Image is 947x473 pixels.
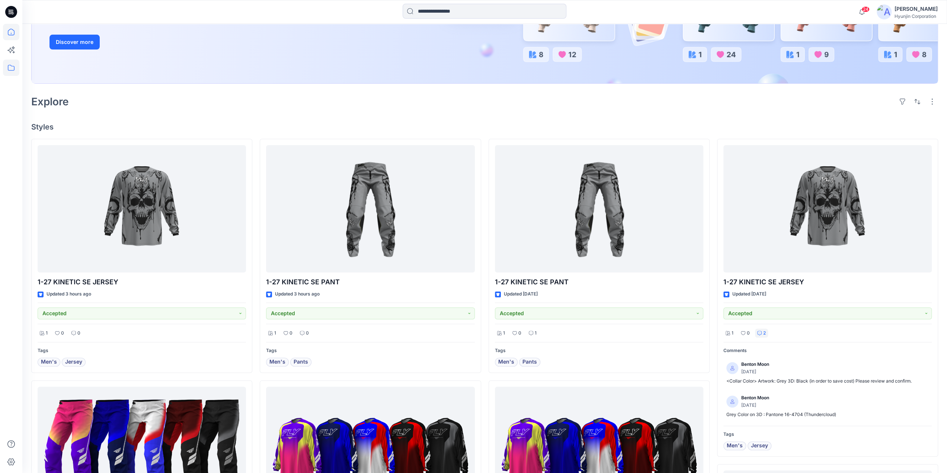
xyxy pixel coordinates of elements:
a: 1-27 KINETIC SE PANT [266,145,474,273]
span: Jersey [65,358,82,367]
img: avatar [877,4,892,19]
p: Benton Moon [741,361,769,368]
p: 2 [763,329,766,337]
p: 1-27 KINETIC SE JERSEY [38,277,246,287]
a: Benton Moon[DATE]<Collar Color> Artwork: Grey 3D: Black (in order to save cost) Please review and... [723,358,932,388]
p: Tags [38,347,246,355]
p: 1-27 KINETIC SE PANT [266,277,474,287]
span: Men's [269,358,285,367]
p: Grey Color on 3D : Pantone 16-4704 (Thundercloud) [726,411,929,419]
span: Men's [727,441,743,450]
a: 1-27 KINETIC SE JERSEY [723,145,932,273]
p: 0 [518,329,521,337]
svg: avatar [730,399,735,404]
p: 0 [747,329,750,337]
p: [DATE] [741,368,769,376]
p: Tags [266,347,474,355]
a: Discover more [49,35,217,49]
p: [DATE] [741,402,769,409]
p: 0 [306,329,309,337]
span: Men's [498,358,514,367]
p: Tags [723,431,932,438]
div: Hyunjin Corporation [895,13,938,19]
div: [PERSON_NAME] [895,4,938,13]
p: 1-27 KINETIC SE PANT [495,277,703,287]
p: 0 [289,329,292,337]
p: Tags [495,347,703,355]
h4: Styles [31,122,938,131]
span: 24 [861,6,870,12]
p: Updated 3 hours ago [275,290,320,298]
span: Men's [41,358,57,367]
a: Benton Moon[DATE]Grey Color on 3D : Pantone 16-4704 (Thundercloud) [723,391,932,422]
button: Discover more [49,35,100,49]
p: 0 [77,329,80,337]
a: 1-27 KINETIC SE JERSEY [38,145,246,273]
p: Updated 3 hours ago [47,290,91,298]
p: 1 [732,329,733,337]
p: Updated [DATE] [732,290,766,298]
p: 1 [535,329,537,337]
span: Pants [522,358,537,367]
p: 1 [274,329,276,337]
p: 0 [61,329,64,337]
h2: Explore [31,96,69,108]
p: <Collar Color> Artwork: Grey 3D: Black (in order to save cost) Please review and confirm. [726,377,929,385]
p: Updated [DATE] [504,290,538,298]
p: 1-27 KINETIC SE JERSEY [723,277,932,287]
p: Benton Moon [741,394,769,402]
span: Jersey [751,441,768,450]
p: Comments [723,347,932,355]
svg: avatar [730,366,735,370]
p: 1 [503,329,505,337]
a: 1-27 KINETIC SE PANT [495,145,703,273]
p: 1 [46,329,48,337]
span: Pants [294,358,308,367]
